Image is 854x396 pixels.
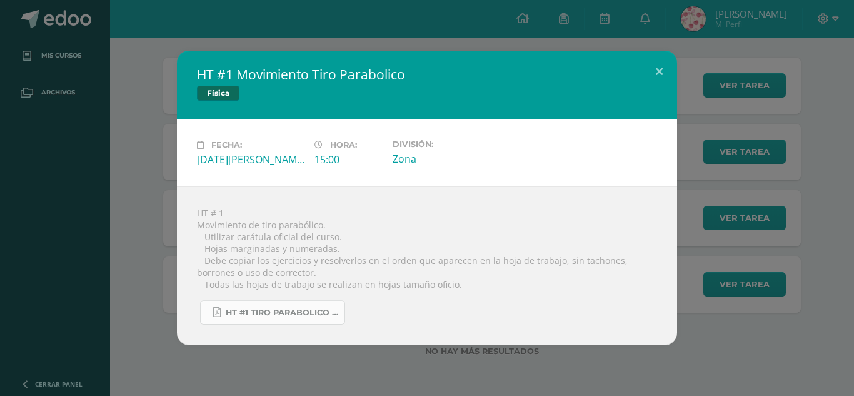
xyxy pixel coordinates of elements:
span: Fecha: [211,140,242,150]
label: División: [393,140,500,149]
div: Zona [393,152,500,166]
button: Close (Esc) [641,51,677,93]
h2: HT #1 Movimiento Tiro Parabolico [197,66,657,83]
div: HT # 1 Movimiento de tiro parabólico.  Utilizar carátula oficial del curso.  Hojas marginadas y... [177,186,677,345]
div: [DATE][PERSON_NAME] [197,153,304,166]
a: HT #1 tiro parabolico 4U.pdf [200,300,345,325]
span: Hora: [330,140,357,150]
span: HT #1 tiro parabolico 4U.pdf [226,308,338,318]
div: 15:00 [314,153,383,166]
span: Física [197,86,239,101]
